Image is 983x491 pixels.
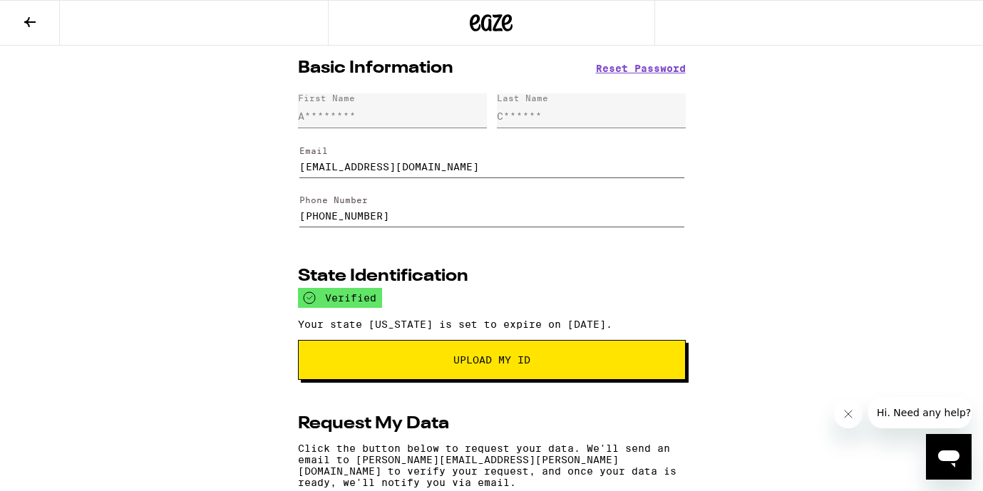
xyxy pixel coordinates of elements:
p: Your state [US_STATE] is set to expire on [DATE]. [298,319,686,330]
button: Upload My ID [298,340,686,380]
form: Edit Email Address [298,133,686,183]
iframe: Close message [834,400,863,428]
h2: Basic Information [298,60,453,77]
label: Phone Number [299,195,368,205]
button: Reset Password [596,63,686,73]
form: Edit Phone Number [298,183,686,233]
iframe: Message from company [868,397,972,428]
div: verified [298,288,382,308]
h2: State Identification [298,268,468,285]
label: Email [299,146,328,155]
div: First Name [298,93,355,103]
span: Upload My ID [453,355,530,365]
p: Click the button below to request your data. We'll send an email to [PERSON_NAME][EMAIL_ADDRESS][... [298,443,686,488]
h2: Request My Data [298,415,449,433]
iframe: Button to launch messaging window [926,434,972,480]
div: Last Name [497,93,548,103]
